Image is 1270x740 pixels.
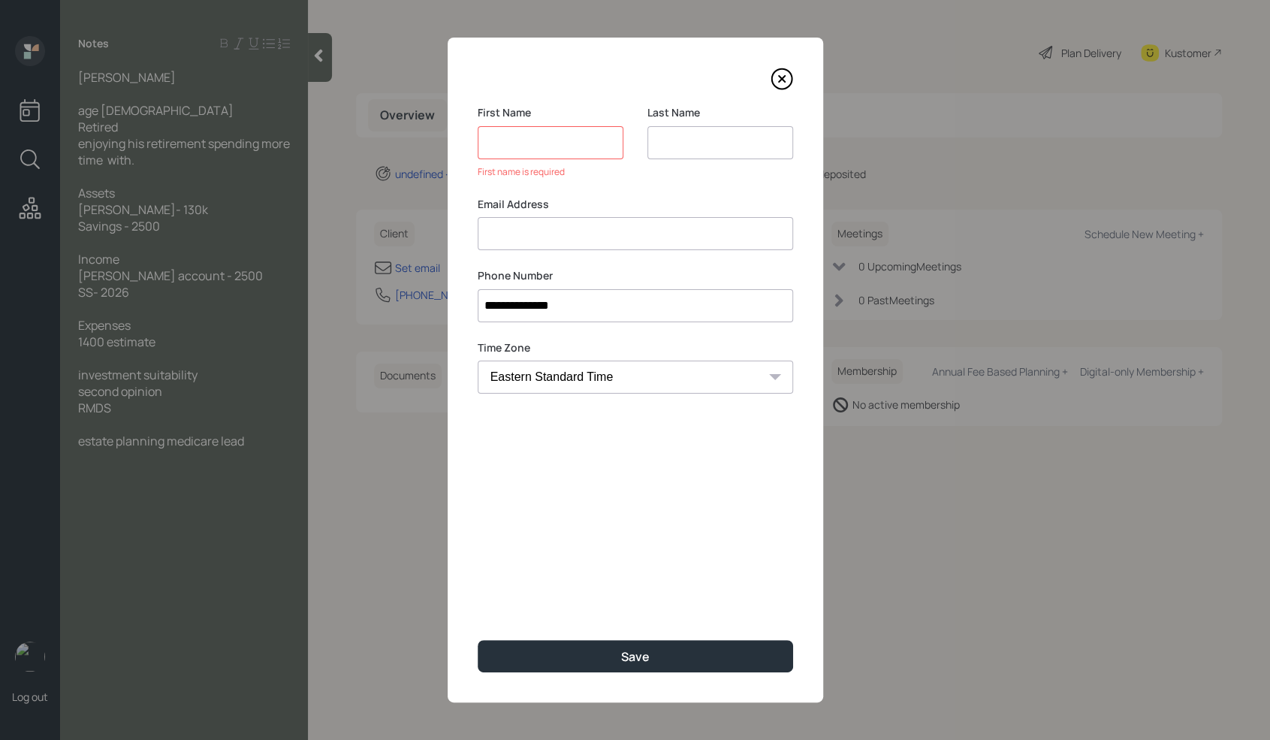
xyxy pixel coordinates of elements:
[478,640,793,672] button: Save
[621,648,650,665] div: Save
[478,268,793,283] label: Phone Number
[478,165,623,179] div: First name is required
[478,105,623,120] label: First Name
[478,340,793,355] label: Time Zone
[478,197,793,212] label: Email Address
[647,105,793,120] label: Last Name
